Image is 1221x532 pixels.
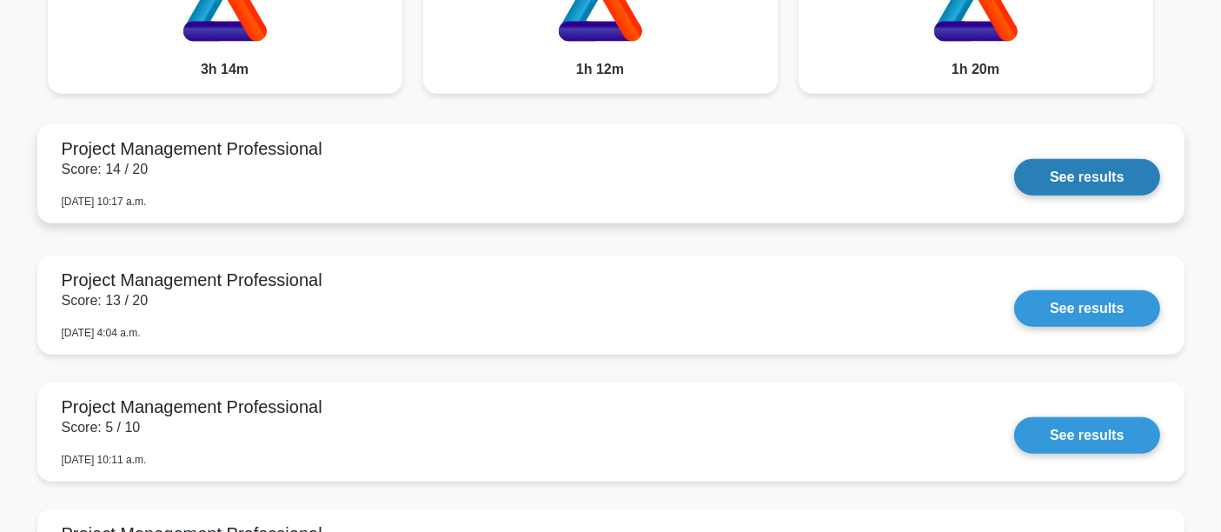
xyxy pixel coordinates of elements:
[1014,159,1159,196] a: See results
[1014,290,1159,327] a: See results
[799,45,1153,94] div: 1h 20m
[48,45,402,94] div: 3h 14m
[1014,417,1159,454] a: See results
[423,45,778,94] div: 1h 12m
